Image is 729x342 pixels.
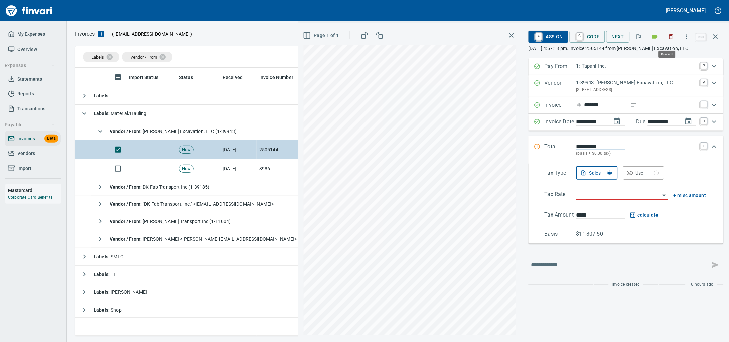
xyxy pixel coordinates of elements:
[17,149,35,158] span: Vendors
[575,31,600,42] span: Code
[94,307,122,313] span: Shop
[110,236,143,242] strong: Vendor / From :
[83,52,119,62] div: Labels
[545,79,576,93] p: Vendor
[110,184,143,190] strong: Vendor / From :
[576,79,697,87] p: 1-39943: [PERSON_NAME] Excavation, LLC
[110,129,237,134] span: [PERSON_NAME] Excavation, LLC (1-39943)
[94,272,111,277] strong: Labels :
[529,45,724,52] p: [DATE] 4:57:18 pm. Invoice 2505144 from [PERSON_NAME] Excavation, LLC.
[694,29,724,45] span: Close invoice
[609,113,625,130] button: change date
[110,236,297,242] span: [PERSON_NAME] <[PERSON_NAME][EMAIL_ADDRESS][DOMAIN_NAME]>
[94,93,110,98] strong: Labels :
[44,135,58,142] span: Beta
[545,143,576,157] p: Total
[17,90,34,98] span: Reports
[681,113,697,130] button: change due date
[529,136,724,164] div: Expand
[664,5,708,16] button: [PERSON_NAME]
[129,73,167,81] span: Import Status
[17,105,45,113] span: Transactions
[529,114,724,131] div: Expand
[179,147,193,153] span: New
[8,187,61,194] h6: Mastercard
[4,3,54,19] img: Finvari
[220,159,257,178] td: [DATE]
[701,101,707,108] a: I
[612,281,640,288] span: Invoice created
[680,29,694,44] button: More
[94,289,111,295] strong: Labels :
[304,31,339,40] span: Page 1 of 1
[576,62,697,70] p: 1: Tapani Inc.
[130,55,157,60] span: Vendor / From
[5,101,61,116] a: Transactions
[534,31,563,42] span: Assign
[223,73,243,81] span: Received
[94,254,111,259] strong: Labels :
[623,166,665,180] button: Use
[108,31,192,37] p: ( )
[545,118,576,126] p: Invoice Date
[529,58,724,75] div: Expand
[666,7,706,14] h5: [PERSON_NAME]
[110,219,143,224] strong: Vendor / From :
[708,257,724,273] span: This records your message into the invoice and notifies anyone mentioned
[5,146,61,161] a: Vendors
[110,201,274,207] span: "DK Fab Transport, Inc." <[EMAIL_ADDRESS][DOMAIN_NAME]>
[630,102,637,108] svg: Invoice description
[545,211,576,219] p: Tax Amount
[110,129,143,134] strong: Vendor / From :
[701,143,707,149] a: T
[529,164,724,244] div: Expand
[95,30,108,38] button: Upload an Invoice
[110,201,143,207] strong: Vendor / From :
[701,62,707,69] a: P
[689,281,714,288] span: 16 hours ago
[545,62,576,71] p: Pay From
[110,184,210,190] span: DK Fab Transport Inc (1-39185)
[576,150,697,157] p: (basis + $0.00 tax)
[576,87,697,93] p: [STREET_ADDRESS]
[636,118,668,126] p: Due
[589,169,612,177] div: Sales
[110,219,231,224] span: [PERSON_NAME] Transport Inc (1-11004)
[536,33,542,40] a: A
[5,131,61,146] a: InvoicesBeta
[94,289,147,295] span: [PERSON_NAME]
[302,29,341,42] button: Page 1 of 1
[91,55,104,60] span: Labels
[576,166,618,180] button: Sales
[570,31,605,43] button: CCode
[257,159,307,178] td: 3986
[701,79,707,86] a: V
[576,230,608,238] p: $11,807.50
[545,230,576,238] p: Basis
[647,29,662,44] button: Labels
[259,73,302,81] span: Invoice Number
[545,169,576,180] p: Tax Type
[179,73,193,81] span: Status
[529,75,724,97] div: Expand
[5,161,61,176] a: Import
[5,72,61,87] a: Statements
[94,307,111,313] strong: Labels :
[630,211,659,219] button: calculate
[674,191,706,200] button: + misc amount
[8,195,52,200] a: Corporate Card Benefits
[696,33,706,41] a: esc
[94,111,111,116] strong: Labels :
[5,61,55,70] span: Expenses
[129,73,158,81] span: Import Status
[94,111,147,116] span: Material/Hauling
[545,101,576,110] p: Invoice
[577,33,583,40] a: C
[612,33,624,41] span: Next
[631,29,646,44] button: Flag
[17,45,37,54] span: Overview
[17,164,31,173] span: Import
